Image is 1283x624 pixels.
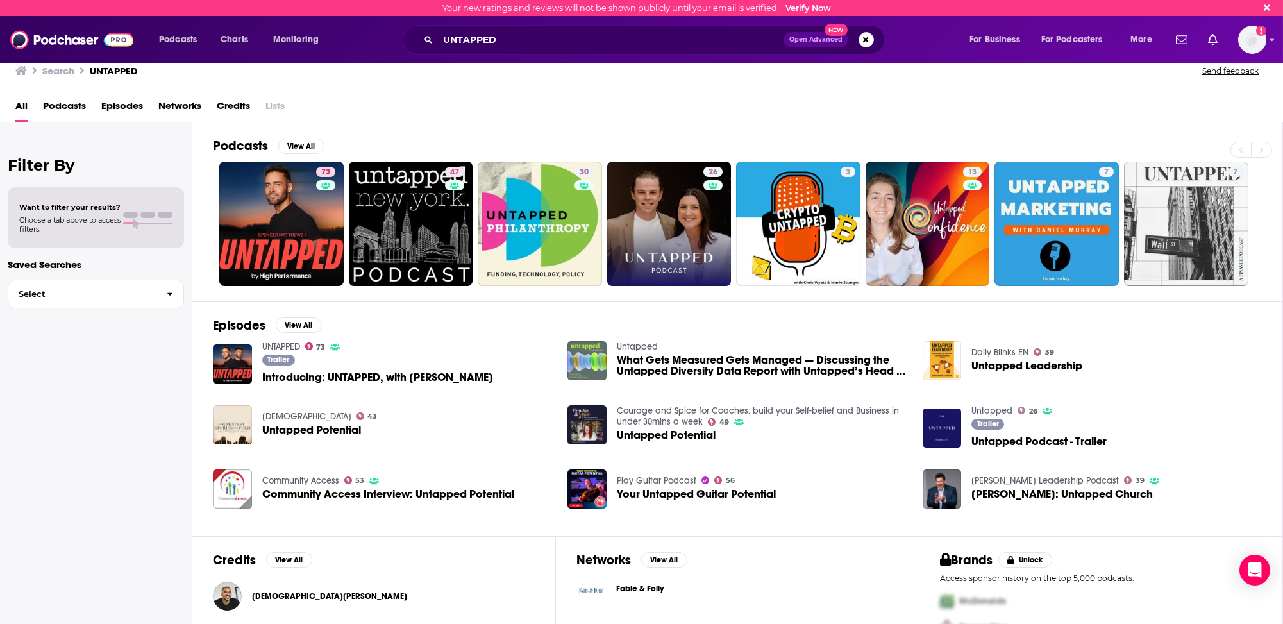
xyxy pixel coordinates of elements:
[217,96,250,122] a: Credits
[305,342,326,350] a: 73
[785,3,831,13] a: Verify Now
[714,476,735,484] a: 56
[101,96,143,122] a: Episodes
[923,409,962,448] img: Untapped Podcast - Trailer
[19,215,121,233] span: Choose a tab above to access filters.
[998,552,1053,568] button: Unlock
[8,280,184,308] button: Select
[213,582,242,611] img: Ezechi Britton
[349,162,473,286] a: 47
[994,162,1119,286] a: 7
[1121,30,1168,50] button: open menu
[8,258,184,271] p: Saved Searches
[576,552,631,568] h2: Networks
[736,162,860,286] a: 3
[580,166,589,179] span: 30
[1203,29,1223,51] a: Show notifications dropdown
[213,552,256,568] h2: Credits
[478,162,602,286] a: 30
[971,360,1082,371] a: Untapped Leadership
[789,37,843,43] span: Open Advanced
[709,166,717,179] span: 26
[213,552,312,568] a: CreditsView All
[1228,167,1243,177] a: 7
[617,355,907,376] span: What Gets Measured Gets Managed — Discussing the Untapped Diversity Data Report with Untapped’s H...
[264,30,335,50] button: open menu
[213,405,252,444] img: Untapped Potential
[1234,166,1238,179] span: 7
[265,96,285,122] span: Lists
[617,405,899,427] a: Courage and Spice for Coaches: build your Self-belief and Business in under 30mins a week
[262,475,339,486] a: Community Access
[1045,350,1054,355] span: 39
[367,414,377,419] span: 43
[923,469,962,509] img: Derek Sanford: Untapped Church
[825,24,848,36] span: New
[703,167,723,177] a: 26
[841,167,855,177] a: 3
[262,425,361,435] a: Untapped Potential
[567,405,607,444] img: Untapped Potential
[617,430,716,441] a: Untapped Potential
[219,162,344,286] a: 73
[576,576,898,605] button: Fable & Folly logoFable & Folly
[1033,30,1121,50] button: open menu
[1136,478,1145,484] span: 39
[356,412,378,420] a: 43
[213,469,252,509] img: Community Access Interview: Untapped Potential
[262,372,493,383] a: Introducing: UNTAPPED, with Spencer Matthews
[15,96,28,122] a: All
[213,138,324,154] a: PodcastsView All
[719,419,729,425] span: 49
[567,341,607,380] a: What Gets Measured Gets Managed — Discussing the Untapped Diversity Data Report with Untapped’s H...
[923,341,962,380] img: Untapped Leadership
[344,476,365,484] a: 53
[213,317,322,333] a: EpisodesView All
[1256,26,1266,36] svg: Email not verified
[784,32,848,47] button: Open AdvancedNew
[445,167,464,177] a: 47
[43,96,86,122] a: Podcasts
[641,552,687,568] button: View All
[10,28,133,52] img: Podchaser - Follow, Share and Rate Podcasts
[963,167,982,177] a: 13
[213,344,252,384] img: Introducing: UNTAPPED, with Spencer Matthews
[935,588,959,614] img: First Pro Logo
[617,475,696,486] a: Play Guitar Podcast
[316,167,335,177] a: 73
[960,30,1036,50] button: open menu
[450,166,459,179] span: 47
[262,341,300,352] a: UNTAPPED
[221,31,248,49] span: Charts
[567,469,607,509] img: Your Untapped Guitar Potential
[262,489,514,500] span: Community Access Interview: Untapped Potential
[1104,166,1109,179] span: 7
[959,596,1006,607] span: McDonalds
[273,31,319,49] span: Monitoring
[971,436,1107,447] a: Untapped Podcast - Trailer
[42,65,74,77] h3: Search
[276,317,322,333] button: View All
[708,418,729,426] a: 49
[213,317,265,333] h2: Episodes
[1238,26,1266,54] img: User Profile
[607,162,732,286] a: 26
[1124,476,1145,484] a: 39
[1238,26,1266,54] button: Show profile menu
[1018,407,1037,414] a: 26
[8,290,156,298] span: Select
